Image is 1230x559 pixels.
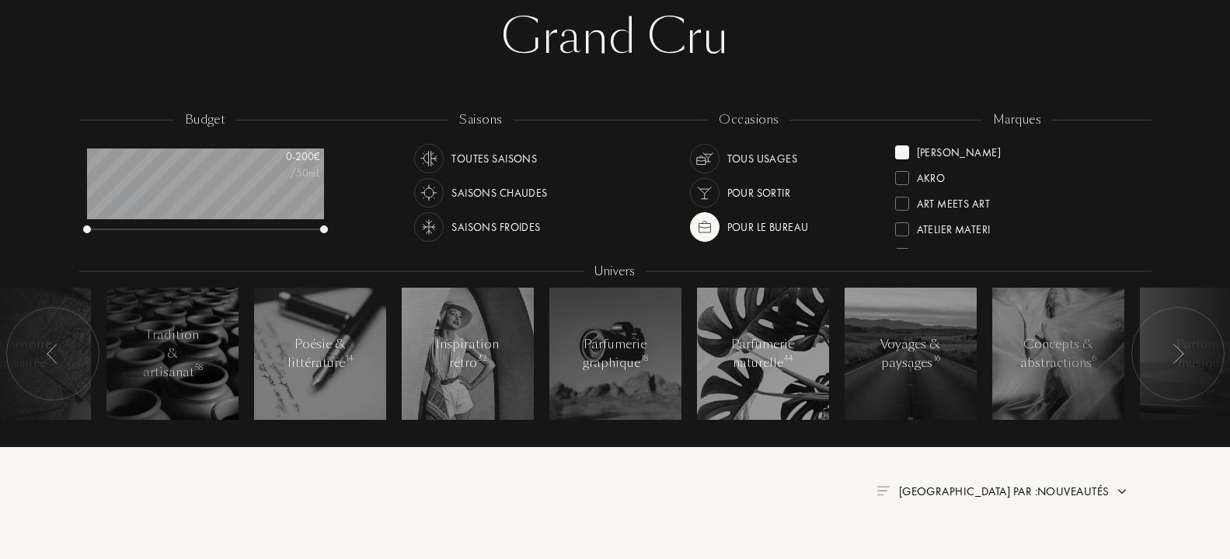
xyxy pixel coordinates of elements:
img: arr_left.svg [1172,344,1184,364]
span: 14 [346,353,354,364]
div: Akro [917,165,946,186]
div: marques [982,111,1052,129]
img: usage_occasion_work.svg [694,216,716,238]
div: Grand Cru [91,6,1140,68]
div: Inspiration rétro [434,335,500,372]
div: Poésie & littérature [287,335,353,372]
img: usage_season_average_white.svg [418,148,440,169]
div: Art Meets Art [917,190,990,211]
div: /50mL [242,165,320,181]
span: 16 [933,353,940,364]
img: usage_season_hot_white.svg [418,182,440,204]
div: Saisons chaudes [451,178,547,208]
span: [GEOGRAPHIC_DATA] par : Nouveautés [899,484,1110,499]
img: arr_left.svg [47,344,59,364]
img: usage_occasion_all_white.svg [694,148,716,169]
div: Voyages & paysages [877,335,943,372]
div: Toutes saisons [451,144,537,173]
div: Tous usages [727,144,798,173]
div: Pour le bureau [727,212,809,242]
span: 32 [478,353,487,364]
div: Parfumerie graphique [582,335,648,372]
div: [PERSON_NAME] [917,139,1001,160]
div: Baruti [917,242,951,263]
div: Atelier Materi [917,216,991,237]
span: 44 [784,353,793,364]
img: arrow.png [1116,485,1128,498]
div: occasions [708,111,789,129]
div: saisons [448,111,513,129]
span: 18 [641,353,648,364]
div: Parfumerie naturelle [730,335,796,372]
div: 0 - 200 € [242,148,320,165]
div: Saisons froides [451,212,540,242]
div: Pour sortir [727,178,791,208]
img: filter_by.png [876,486,889,495]
img: usage_season_cold_white.svg [418,216,440,238]
div: Univers [584,263,646,281]
div: budget [174,111,237,129]
img: usage_occasion_party_white.svg [694,182,716,204]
